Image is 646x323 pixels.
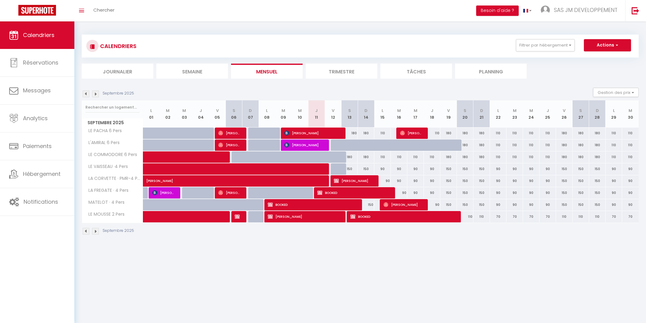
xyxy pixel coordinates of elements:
[391,151,407,163] div: 110
[242,100,259,128] th: 07
[23,31,54,39] span: Calendriers
[382,108,383,113] abbr: L
[457,199,473,210] div: 150
[259,100,275,128] th: 08
[584,39,631,51] button: Actions
[182,108,186,113] abbr: M
[540,128,556,139] div: 110
[83,175,144,182] span: LA CORVETTE · PMR-4 Pers
[506,128,523,139] div: 110
[589,139,606,151] div: 180
[473,100,490,128] th: 21
[629,108,632,113] abbr: M
[473,187,490,199] div: 150
[573,163,589,175] div: 150
[424,199,440,210] div: 90
[440,128,457,139] div: 180
[440,100,457,128] th: 19
[24,198,58,206] span: Notifications
[152,187,174,199] span: [PERSON_NAME]
[457,211,473,222] div: 110
[103,91,134,96] p: Septembre 2025
[506,175,523,187] div: 90
[513,108,517,113] abbr: M
[350,211,455,222] span: BOOKED
[83,199,126,206] span: MATELOT · 4 Pers
[226,100,242,128] th: 06
[23,170,61,178] span: Hébergement
[622,175,639,187] div: 90
[480,108,483,113] abbr: D
[391,175,407,187] div: 90
[506,151,523,163] div: 110
[523,128,540,139] div: 110
[473,211,490,222] div: 110
[209,100,226,128] th: 05
[523,163,540,175] div: 90
[606,139,622,151] div: 110
[540,187,556,199] div: 90
[231,64,303,79] li: Mensuel
[622,151,639,163] div: 110
[540,139,556,151] div: 110
[490,199,506,210] div: 90
[523,199,540,210] div: 90
[407,187,424,199] div: 90
[556,151,573,163] div: 180
[85,102,140,113] input: Rechercher un logement...
[364,108,368,113] abbr: D
[573,100,589,128] th: 27
[589,175,606,187] div: 150
[358,163,374,175] div: 150
[455,64,527,79] li: Planning
[23,142,52,150] span: Paiements
[268,211,339,222] span: [PERSON_NAME]
[332,108,334,113] abbr: V
[341,151,358,163] div: 180
[440,175,457,187] div: 150
[622,139,639,151] div: 110
[490,128,506,139] div: 110
[391,163,407,175] div: 90
[83,139,121,146] span: L'AMIRAL 6 Pers
[457,100,473,128] th: 20
[622,199,639,210] div: 90
[573,175,589,187] div: 150
[563,108,566,113] abbr: V
[200,108,202,113] abbr: J
[358,100,374,128] th: 14
[424,151,440,163] div: 110
[497,108,499,113] abbr: L
[490,151,506,163] div: 110
[233,108,235,113] abbr: S
[176,100,192,128] th: 03
[83,211,126,218] span: LE MOUSSE 2 Pers
[83,187,130,194] span: LA FREGATE · 4 Pers
[268,199,356,210] span: BOOKED
[632,7,639,14] img: logout
[573,151,589,163] div: 180
[380,64,452,79] li: Tâches
[358,128,374,139] div: 180
[556,199,573,210] div: 150
[156,64,228,79] li: Semaine
[23,87,51,94] span: Messages
[218,187,240,199] span: [PERSON_NAME]
[374,128,391,139] div: 110
[82,118,143,127] span: Septembre 2025
[622,163,639,175] div: 90
[540,163,556,175] div: 90
[523,187,540,199] div: 90
[490,175,506,187] div: 90
[622,128,639,139] div: 110
[523,100,540,128] th: 24
[374,163,391,175] div: 90
[473,128,490,139] div: 180
[556,139,573,151] div: 180
[523,211,540,222] div: 70
[490,139,506,151] div: 110
[391,187,407,199] div: 90
[298,108,302,113] abbr: M
[506,187,523,199] div: 90
[358,151,374,163] div: 180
